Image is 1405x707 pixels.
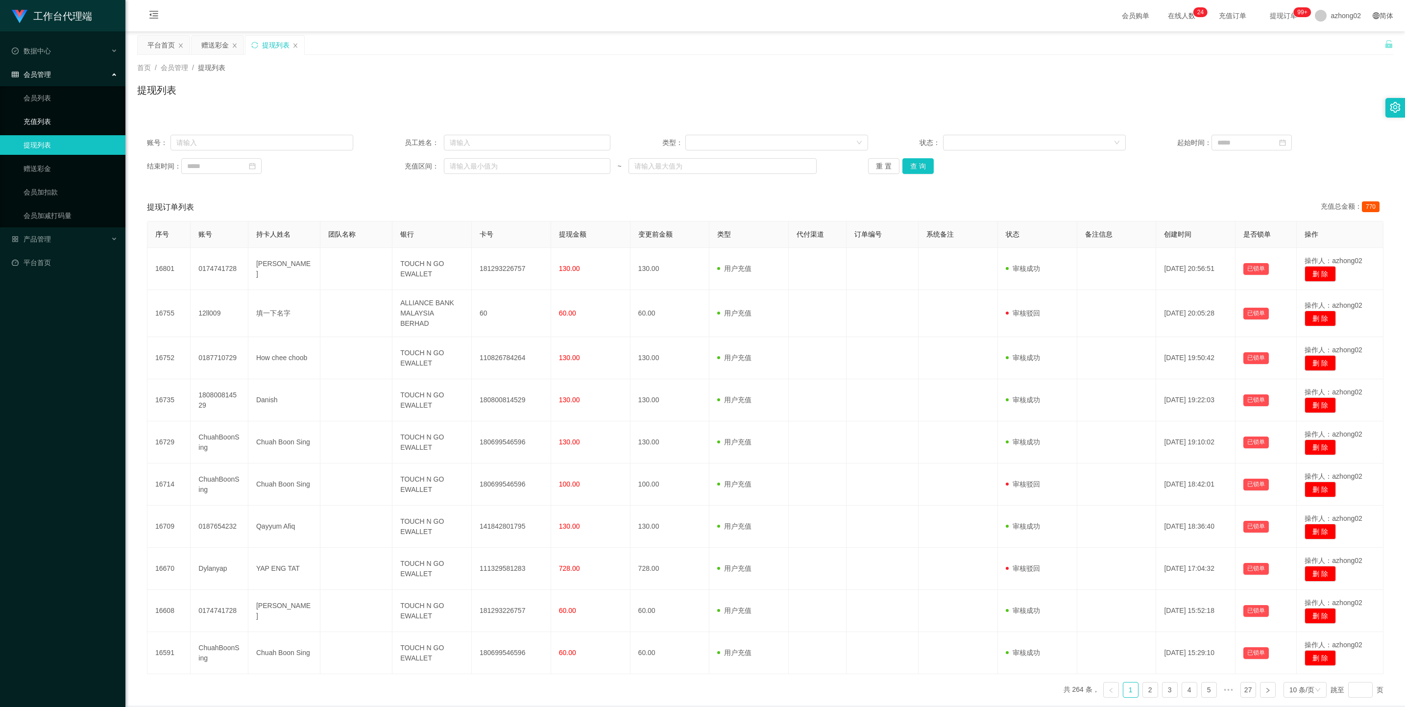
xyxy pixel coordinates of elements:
[248,590,320,632] td: [PERSON_NAME]
[178,43,184,49] i: 图标: close
[1289,683,1314,697] div: 10 条/页
[630,463,710,506] td: 100.00
[24,88,118,108] a: 会员列表
[1243,394,1269,406] button: 已锁单
[472,632,551,674] td: 180699546596
[1156,248,1235,290] td: [DATE] 20:56:51
[717,354,751,362] span: 用户充值
[1305,257,1362,265] span: 操作人：azhong02
[1006,265,1040,272] span: 审核成功
[630,248,710,290] td: 130.00
[559,522,580,530] span: 130.00
[717,265,751,272] span: 用户充值
[1305,650,1336,666] button: 删 除
[717,309,751,317] span: 用户充值
[559,396,580,404] span: 130.00
[191,290,248,337] td: 12ll009
[1200,7,1204,17] p: 4
[1305,641,1362,649] span: 操作人：azhong02
[630,379,710,421] td: 130.00
[1305,608,1336,624] button: 删 除
[12,235,51,243] span: 产品管理
[24,206,118,225] a: 会员加减打码量
[1114,140,1120,146] i: 图标: down
[147,36,175,54] div: 平台首页
[201,36,229,54] div: 赠送彩金
[392,421,472,463] td: TOUCH N GO EWALLET
[1006,607,1040,614] span: 审核成功
[1279,139,1286,146] i: 图标: calendar
[1331,682,1383,698] div: 跳至 页
[147,290,191,337] td: 16755
[191,506,248,548] td: 0187654232
[559,564,580,572] span: 728.00
[12,253,118,272] a: 图标: dashboard平台首页
[1156,548,1235,590] td: [DATE] 17:04:32
[1163,12,1200,19] span: 在线人数
[147,463,191,506] td: 16714
[328,230,356,238] span: 团队名称
[155,64,157,72] span: /
[1240,682,1256,698] li: 27
[717,438,751,446] span: 用户充值
[717,522,751,530] span: 用户充值
[191,548,248,590] td: Dylanyap
[249,163,256,170] i: 图标: calendar
[12,48,19,54] i: 图标: check-circle-o
[137,0,170,32] i: 图标: menu-fold
[1305,230,1318,238] span: 操作
[147,590,191,632] td: 16608
[147,161,181,171] span: 结束时间：
[1305,397,1336,413] button: 删 除
[12,47,51,55] span: 数据中心
[191,590,248,632] td: 0174741728
[292,43,298,49] i: 图标: close
[12,12,92,20] a: 工作台代理端
[717,564,751,572] span: 用户充值
[1006,230,1019,238] span: 状态
[1156,421,1235,463] td: [DATE] 19:10:02
[629,158,817,174] input: 请输入最大值为
[662,138,686,148] span: 类型：
[1305,557,1362,564] span: 操作人：azhong02
[1241,683,1256,697] a: 27
[1305,388,1362,396] span: 操作人：azhong02
[1156,632,1235,674] td: [DATE] 15:29:10
[1006,480,1040,488] span: 审核驳回
[1201,682,1217,698] li: 5
[797,230,824,238] span: 代付渠道
[147,506,191,548] td: 16709
[251,42,258,49] i: 图标: sync
[1221,682,1236,698] span: •••
[1085,230,1113,238] span: 备注信息
[559,354,580,362] span: 130.00
[630,506,710,548] td: 130.00
[392,632,472,674] td: TOUCH N GO EWALLET
[161,64,188,72] span: 会员管理
[248,248,320,290] td: [PERSON_NAME]
[198,230,212,238] span: 账号
[147,632,191,674] td: 16591
[1243,352,1269,364] button: 已锁单
[12,71,51,78] span: 会员管理
[1123,682,1139,698] li: 1
[472,337,551,379] td: 110826784264
[444,135,611,150] input: 请输入
[1164,230,1191,238] span: 创建时间
[630,421,710,463] td: 130.00
[191,337,248,379] td: 0187710729
[248,337,320,379] td: How chee choob
[1305,311,1336,326] button: 删 除
[1265,687,1271,693] i: 图标: right
[630,290,710,337] td: 60.00
[472,248,551,290] td: 181293226757
[24,182,118,202] a: 会员加扣款
[717,607,751,614] span: 用户充值
[24,159,118,178] a: 赠送彩金
[256,230,291,238] span: 持卡人姓名
[248,548,320,590] td: YAP ENG TAT
[1243,230,1271,238] span: 是否锁单
[248,632,320,674] td: Chuah Boon Sing
[1305,599,1362,607] span: 操作人：azhong02
[1243,605,1269,617] button: 已锁单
